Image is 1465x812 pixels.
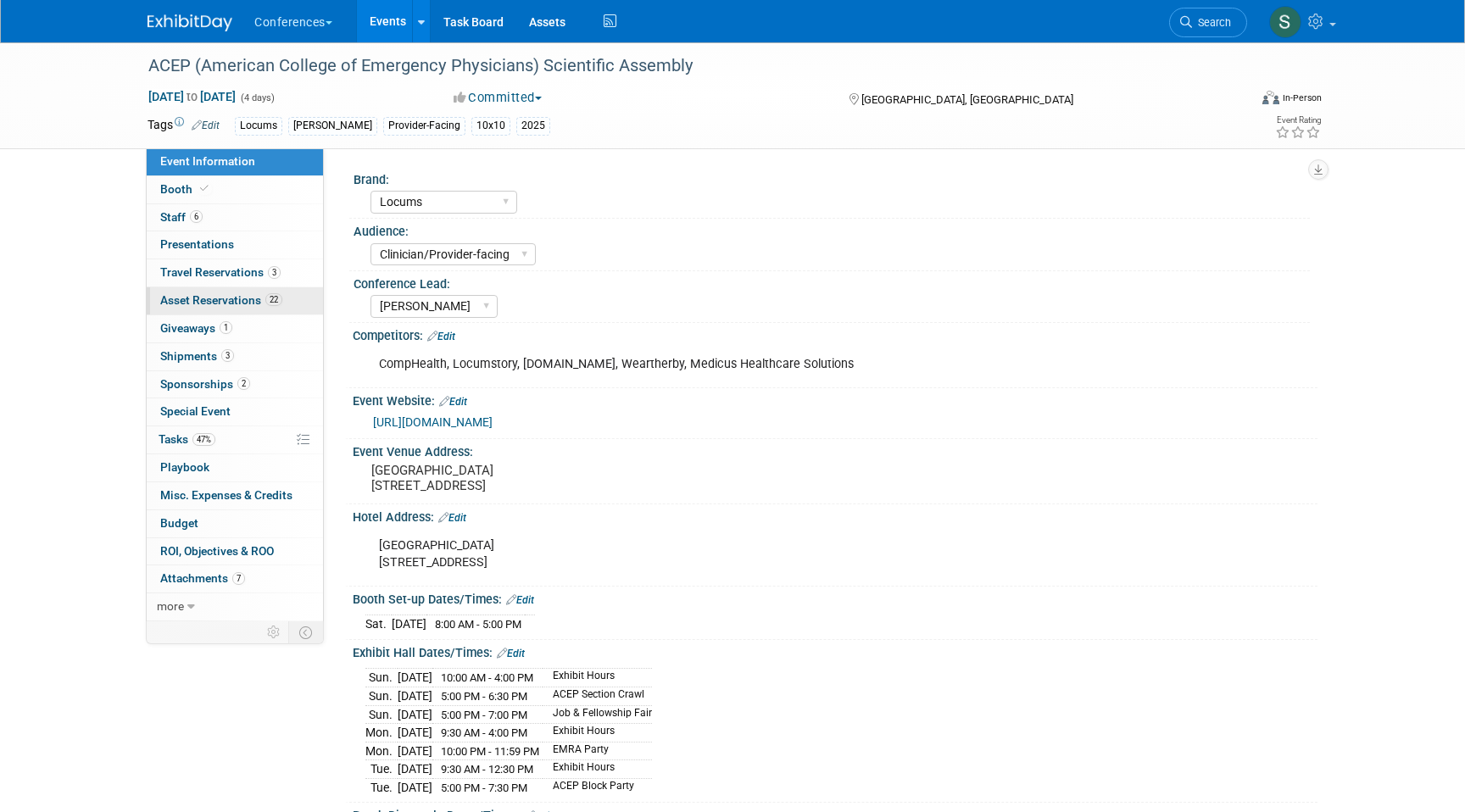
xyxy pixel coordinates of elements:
[1169,8,1247,37] a: Search
[353,587,1317,609] div: Booth Set-up Dates/Times:
[367,529,1131,580] div: [GEOGRAPHIC_DATA] [STREET_ADDRESS]
[160,404,231,418] span: Special Event
[147,371,323,398] a: Sponsorships2
[543,778,652,796] td: ACEP Block Party
[160,571,245,585] span: Attachments
[365,742,398,760] td: Mon.
[543,687,652,705] td: ACEP Section Crawl
[147,315,323,342] a: Giveaways1
[184,90,200,103] span: to
[353,388,1317,410] div: Event Website:
[147,287,323,314] a: Asset Reservations22
[353,323,1317,345] div: Competitors:
[398,742,432,760] td: [DATE]
[237,377,250,390] span: 2
[398,724,432,742] td: [DATE]
[516,117,550,135] div: 2025
[543,724,652,742] td: Exhibit Hours
[441,709,527,721] span: 5:00 PM - 7:00 PM
[543,742,652,760] td: EMRA Party
[1192,16,1231,29] span: Search
[221,349,234,362] span: 3
[543,669,652,687] td: Exhibit Hours
[1262,91,1279,104] img: Format-Inperson.png
[265,293,282,306] span: 22
[160,544,274,558] span: ROI, Objectives & ROO
[365,724,398,742] td: Mon.
[441,690,527,703] span: 5:00 PM - 6:30 PM
[160,321,232,335] span: Giveaways
[159,432,215,446] span: Tasks
[441,671,533,684] span: 10:00 AM - 4:00 PM
[235,117,282,135] div: Locums
[268,266,281,279] span: 3
[147,482,323,509] a: Misc. Expenses & Credits
[1282,92,1322,104] div: In-Person
[160,460,209,474] span: Playbook
[371,463,736,493] pre: [GEOGRAPHIC_DATA] [STREET_ADDRESS]
[147,593,323,620] a: more
[147,176,323,203] a: Booth
[160,210,203,224] span: Staff
[861,93,1073,106] span: [GEOGRAPHIC_DATA], [GEOGRAPHIC_DATA]
[239,92,275,103] span: (4 days)
[354,271,1310,292] div: Conference Lead:
[441,781,527,794] span: 5:00 PM - 7:30 PM
[441,726,527,739] span: 9:30 AM - 4:00 PM
[353,439,1317,460] div: Event Venue Address:
[220,321,232,334] span: 1
[398,778,432,796] td: [DATE]
[354,167,1310,188] div: Brand:
[147,204,323,231] a: Staff6
[190,210,203,223] span: 6
[441,745,539,758] span: 10:00 PM - 11:59 PM
[147,343,323,370] a: Shipments3
[543,705,652,724] td: Job & Fellowship Fair
[353,640,1317,662] div: Exhibit Hall Dates/Times:
[160,349,234,363] span: Shipments
[392,615,426,633] td: [DATE]
[1269,6,1301,38] img: Sophie Buffo
[1147,88,1322,114] div: Event Format
[1275,116,1321,125] div: Event Rating
[439,396,467,408] a: Edit
[160,237,234,251] span: Presentations
[160,377,250,391] span: Sponsorships
[147,398,323,425] a: Special Event
[365,687,398,705] td: Sun.
[398,669,432,687] td: [DATE]
[354,219,1310,240] div: Audience:
[398,705,432,724] td: [DATE]
[441,763,533,776] span: 9:30 AM - 12:30 PM
[147,148,323,175] a: Event Information
[148,14,232,31] img: ExhibitDay
[160,293,282,307] span: Asset Reservations
[506,594,534,606] a: Edit
[365,778,398,796] td: Tue.
[192,433,215,446] span: 47%
[427,331,455,342] a: Edit
[200,184,209,193] i: Booth reservation complete
[160,182,212,196] span: Booth
[157,599,184,613] span: more
[365,615,392,633] td: Sat.
[288,117,377,135] div: [PERSON_NAME]
[435,618,521,631] span: 8:00 AM - 5:00 PM
[160,516,198,530] span: Budget
[471,117,510,135] div: 10x10
[147,426,323,453] a: Tasks47%
[147,565,323,592] a: Attachments7
[160,265,281,279] span: Travel Reservations
[147,510,323,537] a: Budget
[259,621,289,643] td: Personalize Event Tab Strip
[148,116,220,136] td: Tags
[232,572,245,585] span: 7
[497,648,525,659] a: Edit
[373,415,493,429] a: [URL][DOMAIN_NAME]
[147,231,323,259] a: Presentations
[438,512,466,524] a: Edit
[367,348,1131,381] div: CompHealth, Locumstory, [DOMAIN_NAME], Weartherby, Medicus Healthcare Solutions
[142,51,1222,81] div: ACEP (American College of Emergency Physicians) Scientific Assembly
[160,488,292,502] span: Misc. Expenses & Credits
[365,705,398,724] td: Sun.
